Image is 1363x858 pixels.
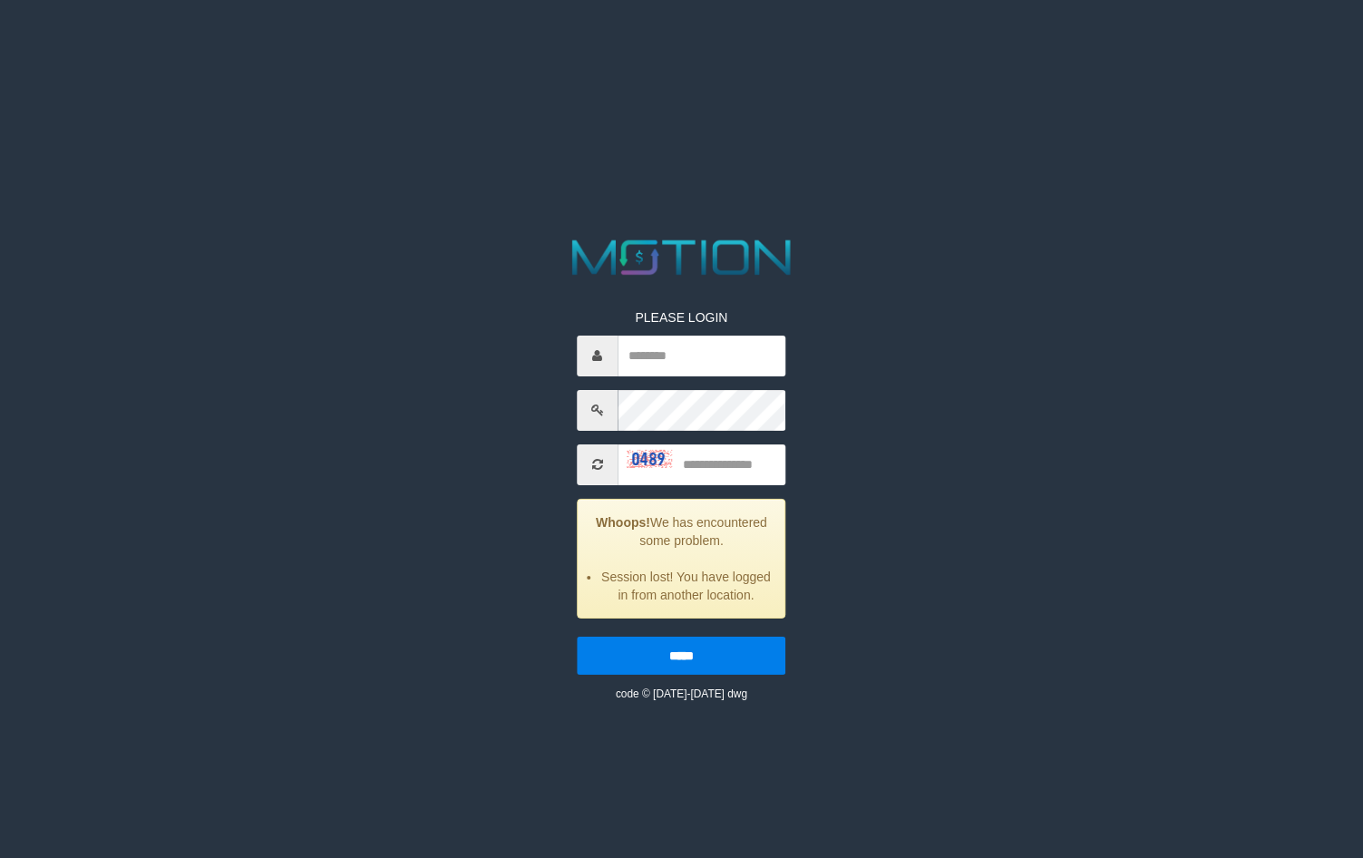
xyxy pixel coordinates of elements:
[616,687,747,700] small: code © [DATE]-[DATE] dwg
[562,234,801,281] img: MOTION_logo.png
[577,308,785,327] p: PLEASE LOGIN
[577,499,785,619] div: We has encountered some problem.
[596,515,650,530] strong: Whoops!
[627,450,672,468] img: captcha
[600,568,771,604] li: Session lost! You have logged in from another location.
